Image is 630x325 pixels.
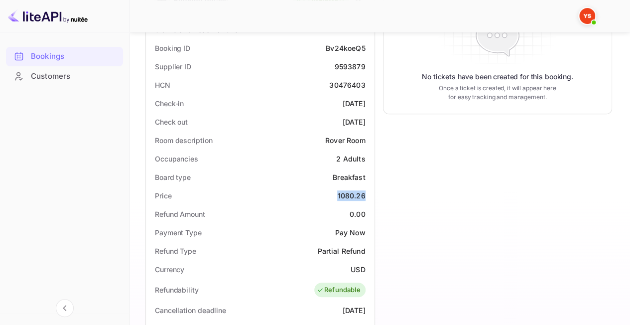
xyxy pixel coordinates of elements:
[155,172,191,182] div: Board type
[155,285,199,295] div: Refundability
[31,71,118,82] div: Customers
[6,67,123,86] div: Customers
[350,209,366,219] div: 0.00
[325,135,366,146] div: Rover Room
[334,61,365,72] div: 9593879
[155,80,170,90] div: HCN
[155,117,188,127] div: Check out
[8,8,88,24] img: LiteAPI logo
[155,227,202,238] div: Payment Type
[333,172,365,182] div: Breakfast
[437,84,558,102] p: Once a ticket is created, it will appear here for easy tracking and management.
[155,246,196,256] div: Refund Type
[155,135,212,146] div: Room description
[422,72,573,82] p: No tickets have been created for this booking.
[155,305,226,316] div: Cancellation deadline
[155,98,184,109] div: Check-in
[317,285,361,295] div: Refundable
[155,209,205,219] div: Refund Amount
[343,305,366,316] div: [DATE]
[335,227,365,238] div: Pay Now
[155,43,190,53] div: Booking ID
[155,61,191,72] div: Supplier ID
[56,299,74,317] button: Collapse navigation
[155,154,198,164] div: Occupancies
[155,264,184,275] div: Currency
[6,47,123,65] a: Bookings
[336,154,365,164] div: 2 Adults
[6,67,123,85] a: Customers
[31,51,118,62] div: Bookings
[329,80,365,90] div: 30476403
[351,264,365,275] div: USD
[155,190,172,201] div: Price
[343,98,366,109] div: [DATE]
[6,47,123,66] div: Bookings
[337,190,365,201] div: 1080.26
[326,43,365,53] div: Bv24koeQ5
[317,246,365,256] div: Partial Refund
[579,8,595,24] img: Yandex Support
[343,117,366,127] div: [DATE]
